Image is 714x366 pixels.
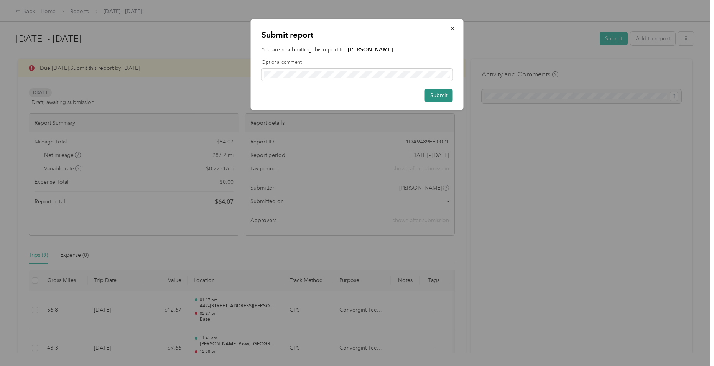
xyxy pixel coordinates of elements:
[425,89,453,102] button: Submit
[262,46,453,54] p: You are resubmitting this report to:
[262,30,453,40] p: Submit report
[262,59,453,66] label: Optional comment
[671,323,714,366] iframe: Everlance-gr Chat Button Frame
[348,46,393,53] strong: [PERSON_NAME]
